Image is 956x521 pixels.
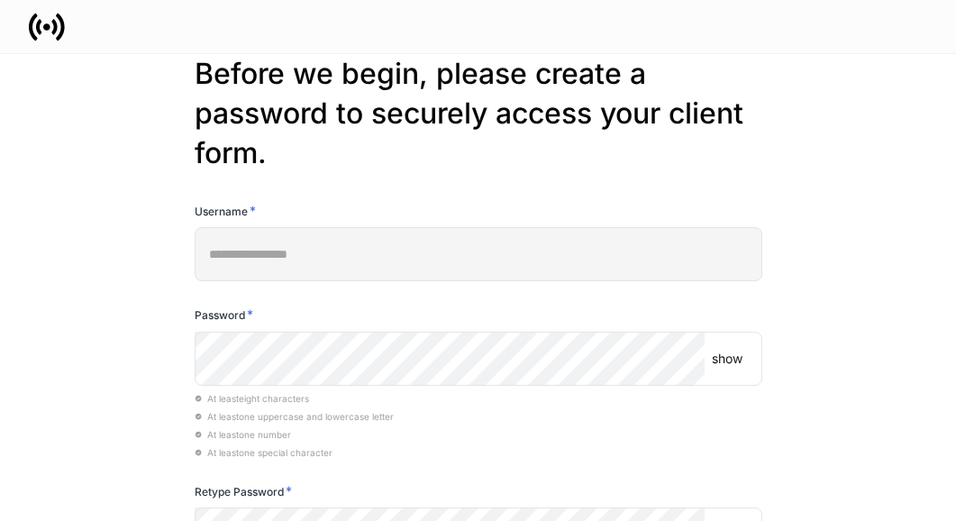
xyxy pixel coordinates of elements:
[195,54,762,173] h2: Before we begin, please create a password to securely access your client form.
[195,306,253,324] h6: Password
[712,350,742,368] p: show
[195,202,256,220] h6: Username
[195,411,394,422] span: At least one uppercase and lowercase letter
[195,429,291,440] span: At least one number
[195,393,309,404] span: At least eight characters
[195,447,332,458] span: At least one special character
[195,482,292,500] h6: Retype Password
